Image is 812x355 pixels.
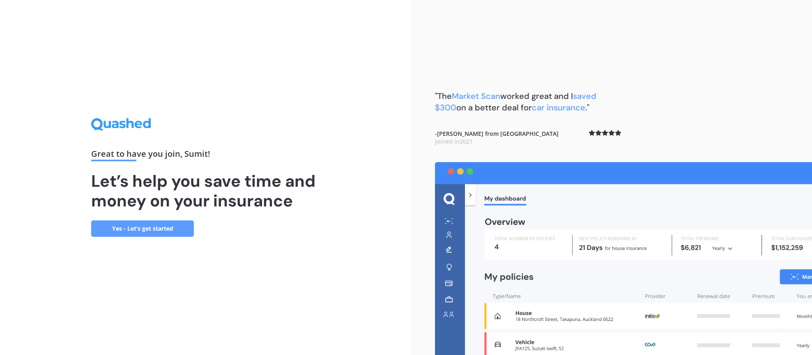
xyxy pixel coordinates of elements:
[91,171,319,211] h1: Let’s help you save time and money on your insurance
[452,91,500,101] span: Market Scan
[435,91,596,113] span: saved $300
[91,220,194,237] a: Yes - Let’s get started
[435,137,473,145] span: Joined in 2021
[435,130,559,146] b: - [PERSON_NAME] from [GEOGRAPHIC_DATA]
[91,150,319,161] div: Great to have you join , Sumit !
[435,91,596,113] b: "The worked great and I on a better deal for ."
[532,102,585,113] span: car insurance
